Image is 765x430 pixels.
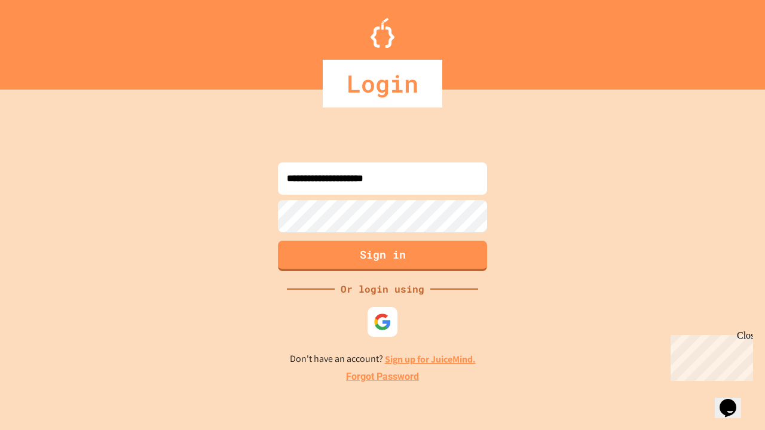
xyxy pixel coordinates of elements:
div: Chat with us now!Close [5,5,82,76]
a: Forgot Password [346,370,419,384]
button: Sign in [278,241,487,271]
iframe: chat widget [666,330,753,381]
div: Login [323,60,442,107]
img: Logo.svg [371,18,394,48]
iframe: chat widget [715,382,753,418]
div: Or login using [335,282,430,296]
a: Sign up for JuiceMind. [385,353,476,365]
img: google-icon.svg [374,313,391,331]
p: Don't have an account? [290,352,476,367]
